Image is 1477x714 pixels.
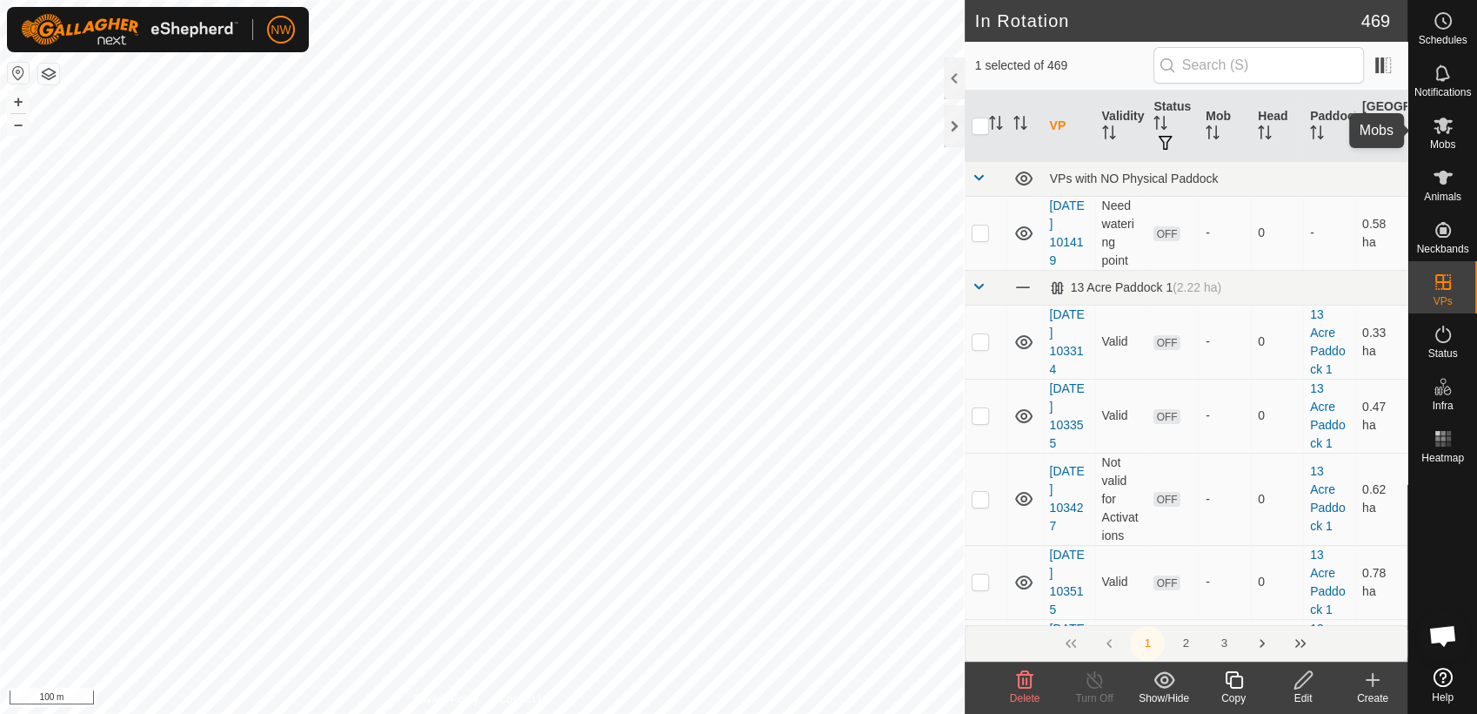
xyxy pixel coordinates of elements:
button: 2 [1168,626,1203,661]
p-sorticon: Activate to sort [1258,128,1272,142]
span: Schedules [1418,35,1467,45]
div: - [1206,490,1244,509]
a: 13 Acre Paddock 1 [1310,464,1345,533]
td: 0 [1251,545,1303,619]
a: [DATE] 103427 [1050,464,1085,533]
div: Create [1338,690,1407,706]
th: Status [1146,91,1199,162]
div: - [1206,333,1244,351]
span: Help [1432,692,1454,703]
span: Animals [1424,192,1461,202]
a: [DATE] 103314 [1050,307,1085,376]
button: Last Page [1283,626,1318,661]
img: Gallagher Logo [21,14,238,45]
button: Next Page [1245,626,1280,661]
th: Validity [1095,91,1147,162]
td: Valid [1095,545,1147,619]
p-sorticon: Activate to sort [1013,118,1027,132]
div: - [1206,573,1244,591]
span: (2.22 ha) [1173,280,1221,294]
td: 0.62 ha [1355,453,1407,545]
input: Search (S) [1153,47,1364,84]
td: Not valid for Activations [1095,453,1147,545]
a: 13 Acre Paddock 1 [1310,622,1345,690]
a: 13 Acre Paddock 1 [1310,381,1345,450]
span: OFF [1153,226,1180,241]
span: OFF [1153,492,1180,507]
a: 13 Acre Paddock 1 [1310,548,1345,616]
td: 0.47 ha [1355,379,1407,453]
span: Neckbands [1416,244,1468,254]
a: Privacy Policy [413,691,478,707]
div: Copy [1199,690,1268,706]
div: Turn Off [1059,690,1129,706]
td: Valid [1095,619,1147,693]
p-sorticon: Activate to sort [1310,128,1324,142]
button: Map Layers [38,64,59,84]
a: [DATE] 101419 [1050,199,1085,267]
p-sorticon: Activate to sort [1102,128,1116,142]
span: OFF [1153,409,1180,424]
span: Status [1427,348,1457,359]
span: Mobs [1430,139,1455,150]
button: 1 [1130,626,1165,661]
span: Notifications [1414,87,1471,98]
td: Valid [1095,379,1147,453]
div: 13 Acre Paddock 1 [1050,280,1222,295]
button: 3 [1206,626,1241,661]
span: 469 [1361,8,1390,34]
div: - [1206,407,1244,425]
td: 0 [1251,619,1303,693]
th: Head [1251,91,1303,162]
td: 0 [1251,379,1303,453]
td: 0.58 ha [1355,196,1407,270]
th: VP [1043,91,1095,162]
a: Contact Us [499,691,551,707]
td: 0 [1251,196,1303,270]
div: Show/Hide [1129,690,1199,706]
button: – [8,114,29,135]
th: [GEOGRAPHIC_DATA] Area [1355,91,1407,162]
p-sorticon: Activate to sort [1362,137,1376,151]
span: Delete [1010,692,1040,704]
span: OFF [1153,576,1180,590]
div: Open chat [1417,610,1469,662]
a: [DATE] 103515 [1050,548,1085,616]
span: NW [271,21,291,39]
div: - [1206,224,1244,242]
div: Edit [1268,690,1338,706]
span: VPs [1433,296,1452,306]
td: 0 [1251,305,1303,379]
p-sorticon: Activate to sort [1153,118,1167,132]
h2: In Rotation [975,10,1361,31]
a: [DATE] 170542 [1050,622,1085,690]
button: + [8,91,29,112]
span: Heatmap [1421,453,1464,463]
div: VPs with NO Physical Paddock [1050,172,1400,185]
a: [DATE] 103355 [1050,381,1085,450]
td: 1 ha [1355,619,1407,693]
td: Valid [1095,305,1147,379]
td: Need watering point [1095,196,1147,270]
span: Infra [1432,401,1453,411]
button: Reset Map [8,63,29,84]
td: 0 [1251,453,1303,545]
a: Help [1408,661,1477,710]
td: - [1303,196,1355,270]
td: 0.33 ha [1355,305,1407,379]
span: OFF [1153,335,1180,350]
td: 0.78 ha [1355,545,1407,619]
span: 1 selected of 469 [975,57,1153,75]
th: Paddock [1303,91,1355,162]
p-sorticon: Activate to sort [1206,128,1220,142]
p-sorticon: Activate to sort [989,118,1003,132]
a: 13 Acre Paddock 1 [1310,307,1345,376]
th: Mob [1199,91,1251,162]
